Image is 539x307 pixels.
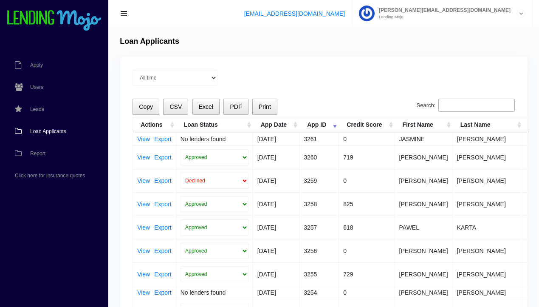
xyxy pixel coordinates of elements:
[259,103,271,110] span: Print
[299,169,339,192] td: 3259
[299,262,339,286] td: 3255
[339,216,395,239] td: 618
[299,239,339,262] td: 3256
[453,132,524,145] td: [PERSON_NAME]
[395,286,453,299] td: [PERSON_NAME]
[154,225,171,230] a: Export
[299,286,339,299] td: 3254
[253,117,299,132] th: App Date: activate to sort column ascending
[154,248,171,254] a: Export
[375,8,511,13] span: [PERSON_NAME][EMAIL_ADDRESS][DOMAIN_NAME]
[395,169,453,192] td: [PERSON_NAME]
[339,132,395,145] td: 0
[453,169,524,192] td: [PERSON_NAME]
[253,169,299,192] td: [DATE]
[176,117,253,132] th: Loan Status: activate to sort column ascending
[453,262,524,286] td: [PERSON_NAME]
[453,117,524,132] th: Last Name: activate to sort column ascending
[30,85,43,90] span: Users
[139,103,153,110] span: Copy
[154,136,171,142] a: Export
[438,99,515,112] input: Search:
[230,103,242,110] span: PDF
[417,99,515,112] label: Search:
[176,132,253,145] td: No lenders found
[253,132,299,145] td: [DATE]
[137,271,150,277] a: View
[453,286,524,299] td: [PERSON_NAME]
[154,201,171,207] a: Export
[30,151,45,156] span: Report
[137,225,150,230] a: View
[154,290,171,296] a: Export
[6,10,102,31] img: logo-small.png
[395,239,453,262] td: [PERSON_NAME]
[137,154,150,160] a: View
[137,136,150,142] a: View
[30,129,66,134] span: Loan Applicants
[253,216,299,239] td: [DATE]
[120,37,179,46] h4: Loan Applicants
[137,248,150,254] a: View
[169,103,182,110] span: CSV
[137,201,150,207] a: View
[253,286,299,299] td: [DATE]
[199,103,213,110] span: Excel
[395,145,453,169] td: [PERSON_NAME]
[359,6,375,21] img: Profile image
[299,132,339,145] td: 3261
[453,216,524,239] td: KARTA
[299,192,339,216] td: 3258
[339,262,395,286] td: 729
[253,262,299,286] td: [DATE]
[137,290,150,296] a: View
[395,192,453,216] td: [PERSON_NAME]
[176,286,253,299] td: No lenders found
[339,117,395,132] th: Credit Score: activate to sort column ascending
[339,192,395,216] td: 825
[395,132,453,145] td: JASMINE
[133,117,176,132] th: Actions: activate to sort column ascending
[15,173,85,178] span: Click here for insurance quotes
[253,239,299,262] td: [DATE]
[154,178,171,184] a: Export
[163,99,188,115] button: CSV
[339,169,395,192] td: 0
[453,192,524,216] td: [PERSON_NAME]
[299,145,339,169] td: 3260
[299,117,339,132] th: App ID: activate to sort column ascending
[395,216,453,239] td: PAWEL
[339,145,395,169] td: 719
[244,10,345,17] a: [EMAIL_ADDRESS][DOMAIN_NAME]
[253,145,299,169] td: [DATE]
[339,239,395,262] td: 0
[30,63,43,68] span: Apply
[395,262,453,286] td: [PERSON_NAME]
[395,117,453,132] th: First Name: activate to sort column ascending
[375,15,511,19] small: Lending Mojo
[30,107,44,112] span: Leads
[223,99,248,115] button: PDF
[453,145,524,169] td: [PERSON_NAME]
[299,216,339,239] td: 3257
[133,99,159,115] button: Copy
[253,192,299,216] td: [DATE]
[192,99,220,115] button: Excel
[137,178,150,184] a: View
[252,99,277,115] button: Print
[154,271,171,277] a: Export
[154,154,171,160] a: Export
[453,239,524,262] td: [PERSON_NAME]
[339,286,395,299] td: 0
